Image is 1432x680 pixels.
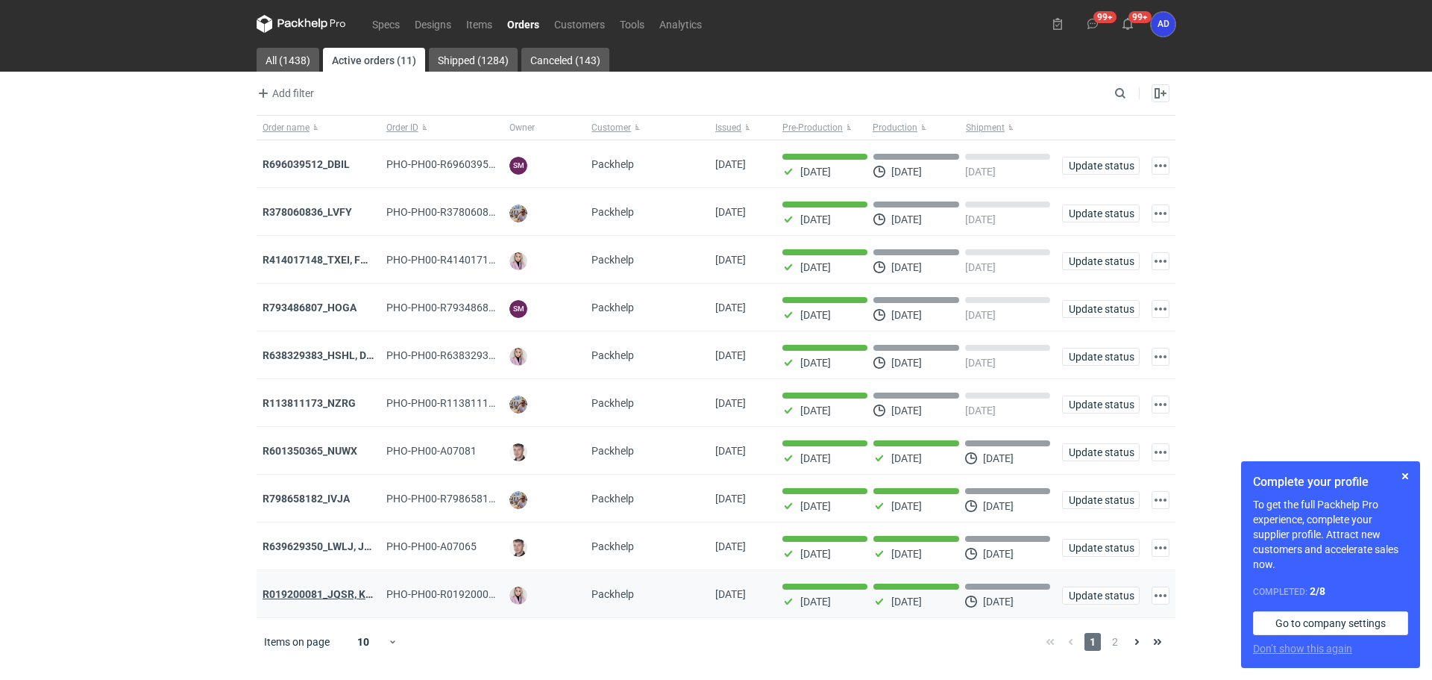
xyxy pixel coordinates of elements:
[1253,611,1408,635] a: Go to company settings
[263,397,356,409] a: R113811173_NZRG
[1069,447,1133,458] span: Update status
[585,116,709,140] button: Customer
[386,122,418,134] span: Order ID
[709,116,776,140] button: Issued
[800,500,831,512] p: [DATE]
[715,254,746,266] span: 12/08/2025
[263,206,352,218] strong: R378060836_LVFY
[263,349,386,361] a: R638329383_HSHL, DETO
[715,158,746,170] span: 21/08/2025
[591,122,631,134] span: Customer
[509,539,527,557] img: Maciej Sikora
[365,15,407,33] a: Specs
[386,254,590,266] span: PHO-PH00-R414017148_TXEI,-FODU,-EARC
[263,540,387,552] strong: R639629350_LWLJ, JGWC
[1062,587,1140,605] button: Update status
[965,357,996,369] p: [DATE]
[800,596,831,608] p: [DATE]
[591,206,634,218] span: Packhelp
[263,493,350,505] a: R798658182_IVJA
[891,500,922,512] p: [DATE]
[983,596,1014,608] p: [DATE]
[323,48,425,72] a: Active orders (11)
[386,445,477,457] span: PHO-PH00-A07081
[380,116,504,140] button: Order ID
[509,443,527,461] img: Maciej Sikora
[591,397,634,409] span: Packhelp
[521,48,609,72] a: Canceled (143)
[1152,539,1169,557] button: Actions
[983,548,1014,560] p: [DATE]
[509,300,527,318] figcaption: SM
[1069,208,1133,219] span: Update status
[1253,473,1408,491] h1: Complete your profile
[429,48,518,72] a: Shipped (1284)
[1062,157,1140,175] button: Update status
[509,491,527,509] img: Michał Palasek
[715,349,746,361] span: 12/08/2025
[1152,252,1169,270] button: Actions
[254,84,314,102] span: Add filter
[715,206,746,218] span: 20/08/2025
[800,357,831,369] p: [DATE]
[891,309,922,321] p: [DATE]
[965,261,996,273] p: [DATE]
[386,540,477,552] span: PHO-PH00-A07065
[1152,157,1169,175] button: Actions
[386,206,529,218] span: PHO-PH00-R378060836_LVFY
[800,261,831,273] p: [DATE]
[591,540,634,552] span: Packhelp
[800,548,831,560] p: [DATE]
[782,122,843,134] span: Pre-Production
[800,309,831,321] p: [DATE]
[1062,396,1140,414] button: Update status
[1111,84,1159,102] input: Search
[963,116,1056,140] button: Shipment
[263,122,310,134] span: Order name
[1152,205,1169,222] button: Actions
[386,158,527,170] span: PHO-PH00-R696039512_DBIL
[1116,12,1140,36] button: 99+
[1151,12,1175,37] div: Anita Dolczewska
[591,588,634,600] span: Packhelp
[1062,205,1140,222] button: Update status
[891,596,922,608] p: [DATE]
[263,254,412,266] a: R414017148_TXEI, FODU, EARC
[386,397,533,409] span: PHO-PH00-R113811173_NZRG
[547,15,612,33] a: Customers
[1107,633,1123,651] span: 2
[715,493,746,505] span: 05/08/2025
[612,15,652,33] a: Tools
[591,254,634,266] span: Packhelp
[263,302,357,314] a: R793486807_HOGA
[1152,443,1169,461] button: Actions
[965,405,996,417] p: [DATE]
[891,548,922,560] p: [DATE]
[800,405,831,417] p: [DATE]
[965,213,996,225] p: [DATE]
[257,15,346,33] svg: Packhelp Pro
[1253,641,1352,656] button: Don’t show this again
[1310,585,1325,597] strong: 2 / 8
[386,349,563,361] span: PHO-PH00-R638329383_HSHL,-DETO
[509,587,527,605] img: Klaudia Wiśniewska
[509,157,527,175] figcaption: SM
[1152,396,1169,414] button: Actions
[891,405,922,417] p: [DATE]
[1062,491,1140,509] button: Update status
[891,213,922,225] p: [DATE]
[715,302,746,314] span: 12/08/2025
[254,84,315,102] button: Add filter
[257,116,380,140] button: Order name
[591,493,634,505] span: Packhelp
[715,540,746,552] span: 04/08/2025
[715,588,746,600] span: 31/07/2025
[983,500,1014,512] p: [DATE]
[652,15,709,33] a: Analytics
[509,205,527,222] img: Michał Palasek
[591,349,634,361] span: Packhelp
[1152,491,1169,509] button: Actions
